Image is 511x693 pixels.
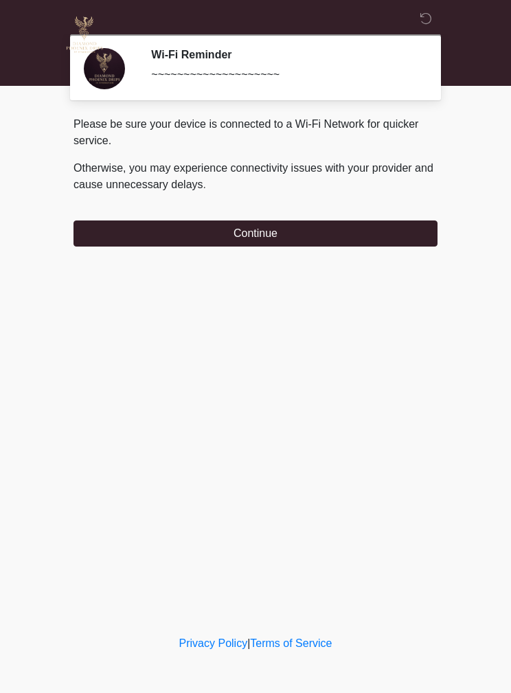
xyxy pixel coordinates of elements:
[60,10,109,60] img: Diamond Phoenix Drips IV Hydration Logo
[73,160,438,193] p: Otherwise, you may experience connectivity issues with your provider and cause unnecessary delays
[73,116,438,149] p: Please be sure your device is connected to a Wi-Fi Network for quicker service.
[247,637,250,649] a: |
[151,67,417,83] div: ~~~~~~~~~~~~~~~~~~~~
[203,179,206,190] span: .
[179,637,248,649] a: Privacy Policy
[250,637,332,649] a: Terms of Service
[73,220,438,247] button: Continue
